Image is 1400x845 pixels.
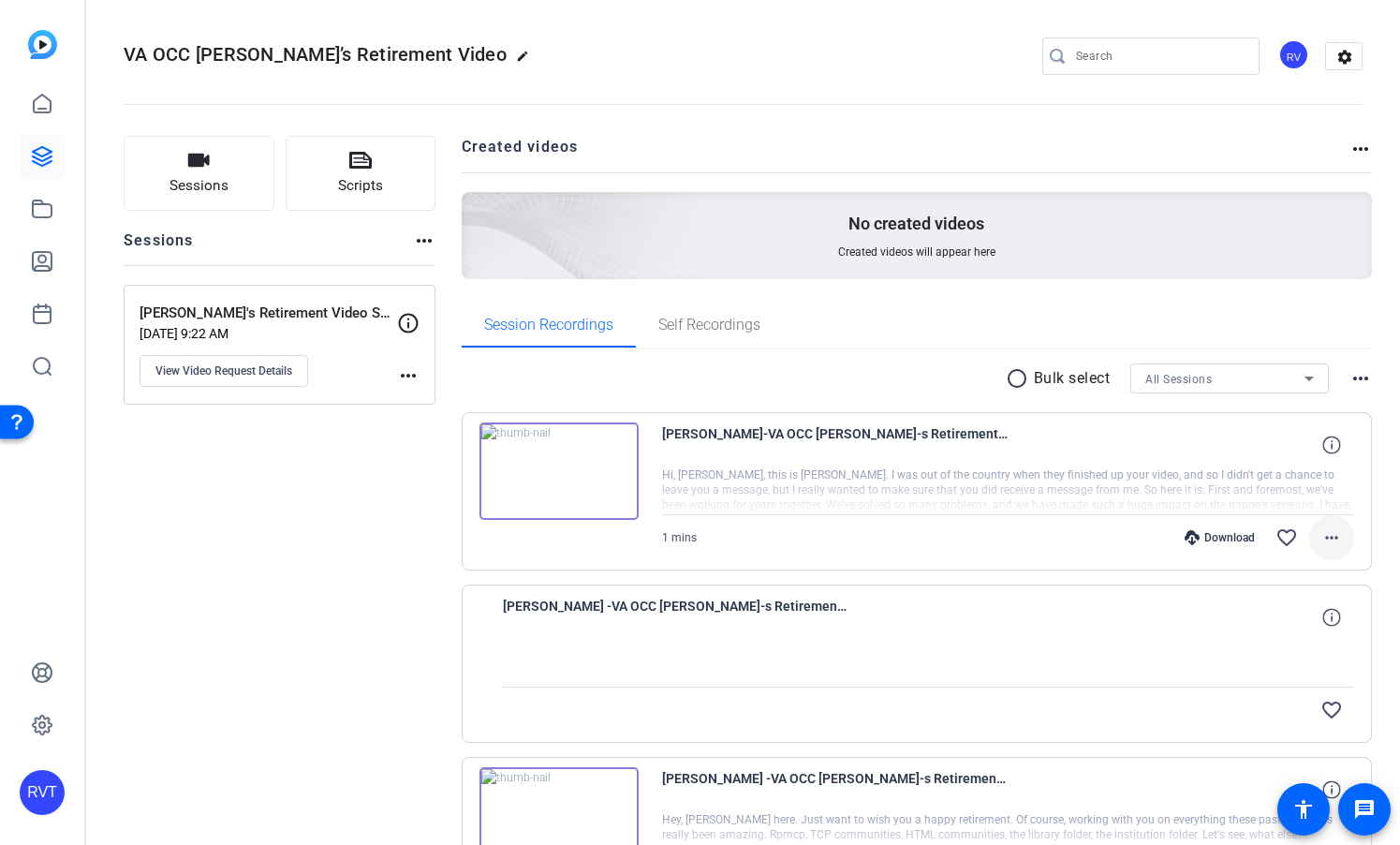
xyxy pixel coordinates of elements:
p: [PERSON_NAME]'s Retirement Video Submissions [140,303,397,324]
mat-icon: accessibility [1292,798,1315,821]
mat-icon: more_horiz [1349,367,1372,390]
div: RVT [20,770,65,815]
span: View Video Request Details [155,363,292,378]
mat-icon: message [1353,798,1376,821]
button: View Video Request Details [140,355,308,387]
h2: Created videos [462,136,1350,172]
h2: Sessions [124,230,194,265]
span: Created videos will appear here [838,245,995,259]
img: Creted videos background [252,7,699,413]
span: Self Recordings [658,318,760,333]
p: Bulk select [1034,367,1111,390]
span: [PERSON_NAME] -VA OCC [PERSON_NAME]-s Retirement Video-[PERSON_NAME]-s Retirement Video Submissio... [662,767,1009,812]
img: blue-gradient.svg [28,30,57,59]
mat-icon: settings [1326,43,1363,71]
p: [DATE] 9:22 AM [140,326,397,341]
mat-icon: edit [516,50,538,72]
img: thumb-nail [479,422,639,520]
mat-icon: radio_button_unchecked [1006,367,1034,390]
span: 1 mins [662,531,697,544]
mat-icon: more_horiz [413,230,435,252]
span: Sessions [169,175,228,197]
ngx-avatar: Reingold Video Team [1278,39,1311,72]
button: Sessions [124,136,274,211]
mat-icon: more_horiz [1349,138,1372,160]
button: Scripts [286,136,436,211]
span: Session Recordings [484,318,613,333]
span: [PERSON_NAME]-VA OCC [PERSON_NAME]-s Retirement Video-[PERSON_NAME]-s Retirement Video Submission... [662,422,1009,467]
span: All Sessions [1145,373,1212,386]
span: [PERSON_NAME] -VA OCC [PERSON_NAME]-s Retirement Video-[PERSON_NAME]-s Retirement Video Submissio... [503,595,849,640]
span: Scripts [338,175,383,197]
mat-icon: favorite_border [1320,699,1343,721]
div: Download [1175,530,1264,545]
input: Search [1076,45,1245,67]
div: RV [1278,39,1309,70]
span: VA OCC [PERSON_NAME]’s Retirement Video [124,43,507,66]
mat-icon: more_horiz [1320,526,1343,549]
mat-icon: more_horiz [397,364,420,387]
mat-icon: favorite_border [1275,526,1298,549]
p: No created videos [848,213,984,235]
